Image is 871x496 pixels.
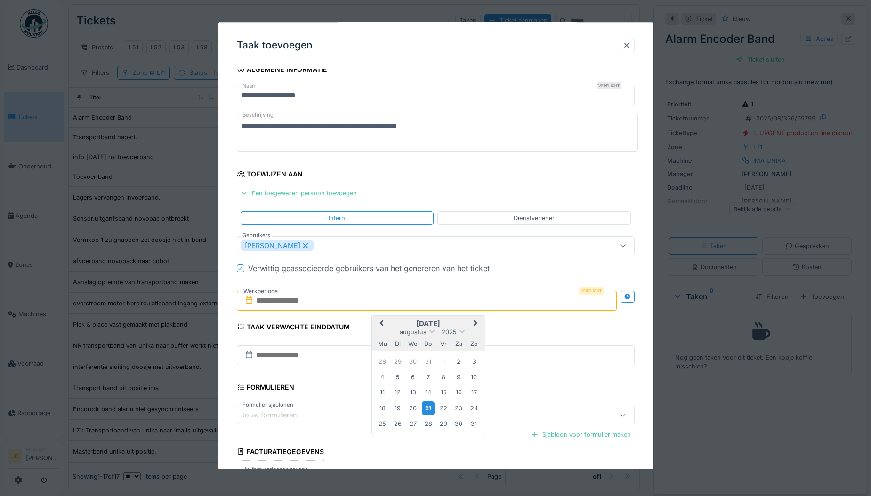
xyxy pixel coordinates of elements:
[422,401,435,415] div: Choose donderdag 21 augustus 2025
[241,82,258,90] label: Naam
[452,418,465,431] div: Choose zaterdag 30 augustus 2025
[406,418,419,431] div: Choose woensdag 27 augustus 2025
[241,232,272,240] label: Gebruikers
[437,418,450,431] div: Choose vrijdag 29 augustus 2025
[468,371,480,384] div: Choose zondag 10 augustus 2025
[437,337,450,350] div: vrijdag
[376,418,389,431] div: Choose maandag 25 augustus 2025
[391,402,404,415] div: Choose dinsdag 19 augustus 2025
[452,371,465,384] div: Choose zaterdag 9 augustus 2025
[391,356,404,368] div: Choose dinsdag 29 juli 2025
[468,356,480,368] div: Choose zondag 3 augustus 2025
[237,40,313,51] h3: Taak toevoegen
[422,371,435,384] div: Choose donderdag 7 augustus 2025
[597,82,621,90] div: Verplicht
[237,380,295,396] div: Formulieren
[406,386,419,399] div: Choose woensdag 13 augustus 2025
[391,371,404,384] div: Choose dinsdag 5 augustus 2025
[237,320,350,336] div: Taak verwachte einddatum
[242,286,279,296] label: Werkperiode
[452,402,465,415] div: Choose zaterdag 23 augustus 2025
[422,356,435,368] div: Choose donderdag 31 juli 2025
[442,328,457,336] span: 2025
[468,402,480,415] div: Choose zondag 24 augustus 2025
[406,356,419,368] div: Choose woensdag 30 juli 2025
[237,187,361,200] div: Een toegewezen persoon toevoegen
[391,418,404,431] div: Choose dinsdag 26 augustus 2025
[422,418,435,431] div: Choose donderdag 28 augustus 2025
[241,410,310,421] div: Jouw formulieren
[237,168,303,184] div: Toewijzen aan
[437,356,450,368] div: Choose vrijdag 1 augustus 2025
[468,337,480,350] div: zondag
[437,386,450,399] div: Choose vrijdag 15 augustus 2025
[375,354,482,432] div: Month augustus, 2025
[514,214,555,223] div: Dienstverlener
[376,386,389,399] div: Choose maandag 11 augustus 2025
[527,428,635,441] div: Sjabloon voor formulier maken
[391,337,404,350] div: dinsdag
[376,371,389,384] div: Choose maandag 4 augustus 2025
[437,402,450,415] div: Choose vrijdag 22 augustus 2025
[376,356,389,368] div: Choose maandag 28 juli 2025
[376,337,389,350] div: maandag
[241,240,314,251] div: [PERSON_NAME]
[391,386,404,399] div: Choose dinsdag 12 augustus 2025
[468,386,480,399] div: Choose zondag 17 augustus 2025
[376,402,389,415] div: Choose maandag 18 augustus 2025
[237,445,324,461] div: Facturatiegegevens
[329,214,345,223] div: Intern
[452,386,465,399] div: Choose zaterdag 16 augustus 2025
[241,466,310,474] label: Uw factureringsgegevens
[469,317,484,332] button: Next Month
[406,337,419,350] div: woensdag
[400,328,427,336] span: augustus
[248,263,490,274] div: Verwittig geassocieerde gebruikers van het genereren van het ticket
[241,401,295,409] label: Formulier sjablonen
[452,356,465,368] div: Choose zaterdag 2 augustus 2025
[452,337,465,350] div: zaterdag
[372,320,485,328] h2: [DATE]
[422,337,435,350] div: donderdag
[579,287,604,295] div: Verplicht
[373,317,388,332] button: Previous Month
[468,418,480,431] div: Choose zondag 31 augustus 2025
[437,371,450,384] div: Choose vrijdag 8 augustus 2025
[422,386,435,399] div: Choose donderdag 14 augustus 2025
[406,402,419,415] div: Choose woensdag 20 augustus 2025
[237,62,328,78] div: Algemene informatie
[241,110,275,121] label: Beschrijving
[406,371,419,384] div: Choose woensdag 6 augustus 2025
